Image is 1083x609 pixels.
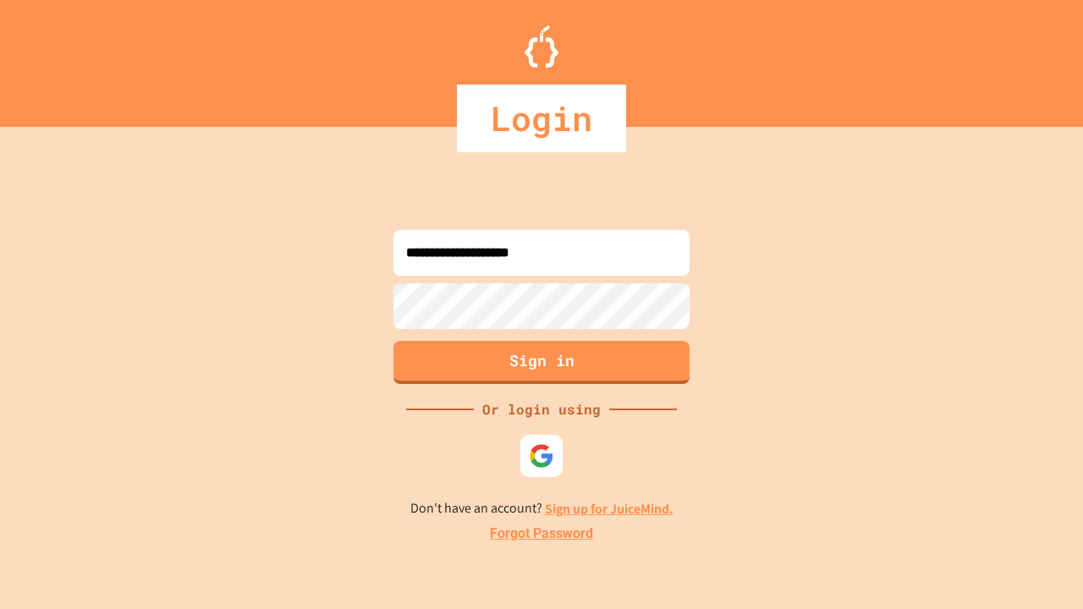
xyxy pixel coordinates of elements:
a: Sign up for JuiceMind. [545,500,673,518]
div: Login [457,85,626,152]
img: google-icon.svg [529,443,554,469]
img: Logo.svg [525,25,558,68]
div: Or login using [474,399,609,420]
p: Don't have an account? [410,498,673,519]
button: Sign in [393,341,690,384]
a: Forgot Password [490,524,593,544]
